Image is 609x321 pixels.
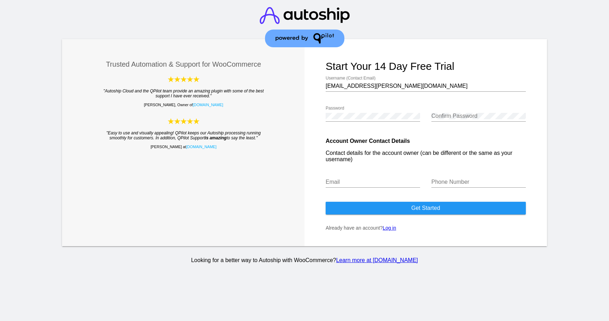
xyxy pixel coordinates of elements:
blockquote: "Easy to use and visually appealing! QPilot keeps our Autoship processing running smoothly for cu... [98,131,270,140]
p: Contact details for the account owner (can be different or the same as your username) [326,150,526,163]
input: Phone Number [431,179,526,185]
a: [DOMAIN_NAME] [186,145,216,149]
a: [DOMAIN_NAME] [193,103,223,107]
span: Get started [411,205,440,211]
img: Autoship Cloud powered by QPilot [168,75,199,83]
strong: is amazing [205,135,226,140]
strong: Account Owner Contact Details [326,138,410,144]
button: Get started [326,202,526,214]
p: [PERSON_NAME], Owner of [84,103,284,107]
a: Log in [383,225,396,231]
p: Already have an account? [326,225,526,231]
h1: Start your 14 day free trial [326,60,526,72]
img: Autoship Cloud powered by QPilot [168,117,199,125]
input: Email [326,179,420,185]
a: Learn more at [DOMAIN_NAME] [336,257,418,263]
p: [PERSON_NAME] at [84,145,284,149]
blockquote: "Autoship Cloud and the QPilot team provide an amazing plugin with some of the best support I hav... [98,89,270,98]
h3: Trusted Automation & Support for WooCommerce [84,60,284,68]
p: Looking for a better way to Autoship with WooCommerce? [61,257,548,264]
input: Username (Contact Email) [326,83,526,89]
